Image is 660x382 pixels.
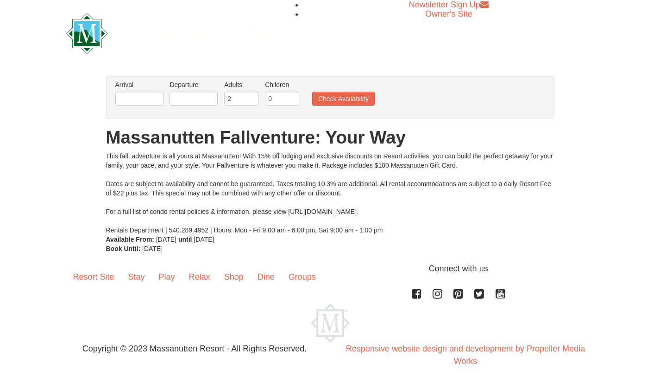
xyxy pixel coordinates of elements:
[282,263,323,291] a: Groups
[106,128,554,147] h1: Massanutten Fallventure: Your Way
[66,263,121,291] a: Resort Site
[170,80,218,89] label: Departure
[142,245,163,252] span: [DATE]
[311,304,350,343] img: Massanutten Resort Logo
[182,263,217,291] a: Relax
[194,236,214,243] span: [DATE]
[121,263,152,291] a: Stay
[152,263,182,291] a: Play
[224,80,258,89] label: Adults
[66,13,278,54] img: Massanutten Resort Logo
[59,343,330,355] p: Copyright © 2023 Massanutten Resort - All Rights Reserved.
[346,344,585,366] a: Responsive website design and development by Propeller Media Works
[66,263,594,275] p: Connect with us
[425,9,472,19] a: Owner's Site
[217,263,251,291] a: Shop
[265,80,299,89] label: Children
[106,236,155,243] strong: Available From:
[156,236,176,243] span: [DATE]
[178,236,192,243] strong: until
[115,80,163,89] label: Arrival
[251,263,282,291] a: Dine
[312,92,375,106] button: Check Availability
[106,245,141,252] strong: Book Until:
[106,151,554,235] div: This fall, adventure is all yours at Massanutten! With 15% off lodging and exclusive discounts on...
[66,21,278,43] a: Massanutten Resort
